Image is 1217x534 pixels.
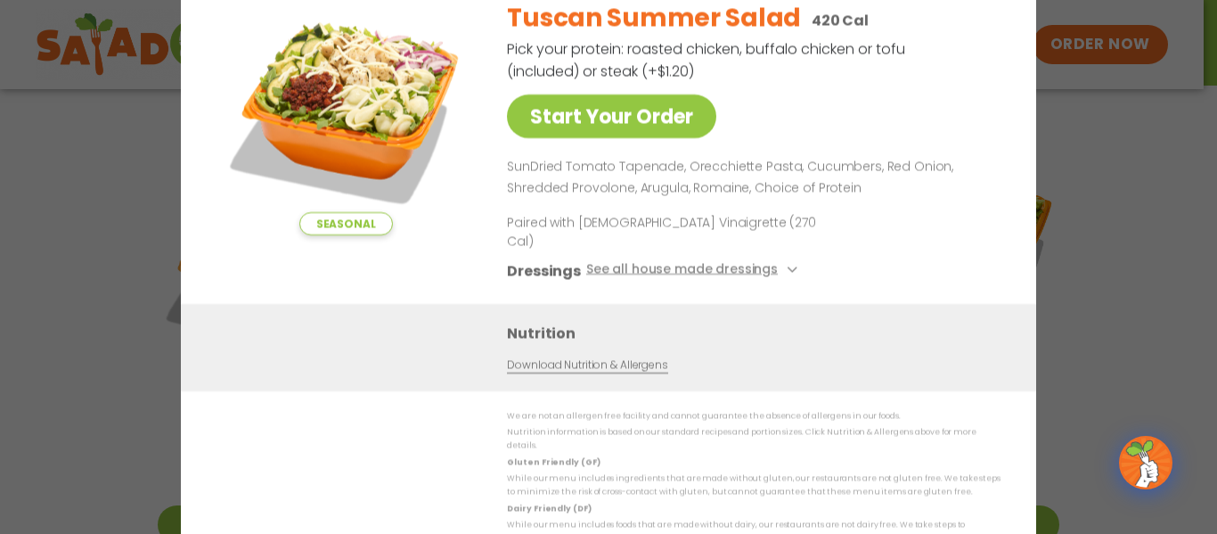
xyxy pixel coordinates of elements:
p: We are not an allergen free facility and cannot guarantee the absence of allergens in our foods. [507,409,1001,423]
p: Nutrition information is based on our standard recipes and portion sizes. Click Nutrition & Aller... [507,425,1001,453]
h3: Nutrition [507,322,1009,344]
img: wpChatIcon [1121,438,1171,488]
a: Start Your Order [507,94,716,138]
span: Seasonal [299,212,393,235]
h3: Dressings [507,259,581,282]
p: Pick your protein: roasted chicken, buffalo chicken or tofu (included) or steak (+$1.20) [507,37,908,82]
a: Download Nutrition & Allergens [507,357,667,374]
button: See all house made dressings [586,259,803,282]
strong: Dairy Friendly (DF) [507,503,591,513]
p: Paired with [DEMOGRAPHIC_DATA] Vinaigrette (270 Cal) [507,213,837,251]
p: While our menu includes ingredients that are made without gluten, our restaurants are not gluten ... [507,472,1001,499]
p: SunDried Tomato Tapenade, Orecchiette Pasta, Cucumbers, Red Onion, Shredded Provolone, Arugula, R... [507,156,993,199]
p: 420 Cal [812,9,869,31]
strong: Gluten Friendly (GF) [507,456,600,467]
